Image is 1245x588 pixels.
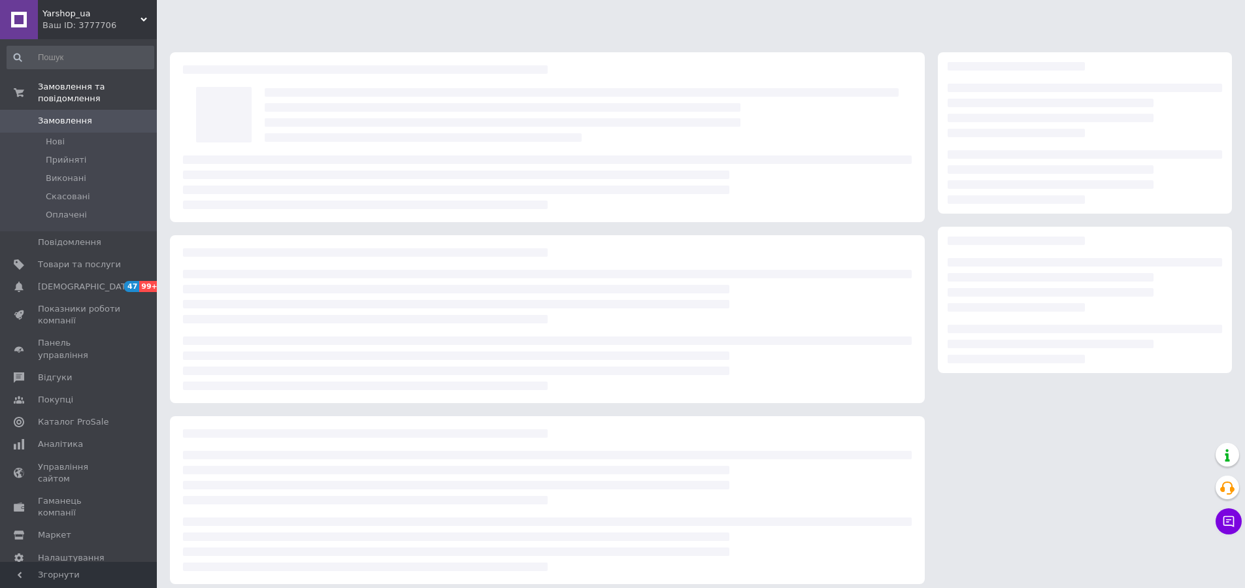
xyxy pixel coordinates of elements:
button: Чат з покупцем [1216,508,1242,534]
span: Товари та послуги [38,259,121,270]
span: Виконані [46,172,86,184]
div: Ваш ID: 3777706 [42,20,157,31]
span: Скасовані [46,191,90,203]
span: 47 [124,281,139,292]
span: Маркет [38,529,71,541]
span: Повідомлення [38,237,101,248]
span: Відгуки [38,372,72,384]
span: Показники роботи компанії [38,303,121,327]
span: 99+ [139,281,161,292]
span: Каталог ProSale [38,416,108,428]
span: Аналітика [38,438,83,450]
span: Управління сайтом [38,461,121,485]
span: Гаманець компанії [38,495,121,519]
span: Замовлення [38,115,92,127]
span: Замовлення та повідомлення [38,81,157,105]
input: Пошук [7,46,154,69]
span: Прийняті [46,154,86,166]
span: [DEMOGRAPHIC_DATA] [38,281,135,293]
span: Yarshop_ua [42,8,141,20]
span: Налаштування [38,552,105,564]
span: Нові [46,136,65,148]
span: Панель управління [38,337,121,361]
span: Оплачені [46,209,87,221]
span: Покупці [38,394,73,406]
